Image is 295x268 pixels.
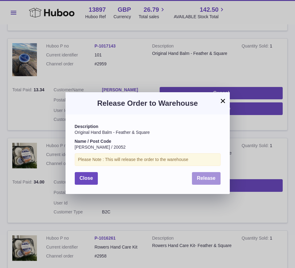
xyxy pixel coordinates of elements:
button: Close [75,172,98,185]
span: Original Hand Balm - Feather & Square [75,130,150,135]
strong: Description [75,124,98,129]
h3: Release Order to Warehouse [75,98,221,108]
button: Release [192,172,221,185]
span: [PERSON_NAME] / 20052 [75,145,126,150]
span: Close [80,175,93,181]
strong: Name / Post Code [75,139,111,144]
span: Release [197,175,216,181]
button: × [219,97,227,105]
div: Please Note : This will release the order to the warehouse [75,153,221,166]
